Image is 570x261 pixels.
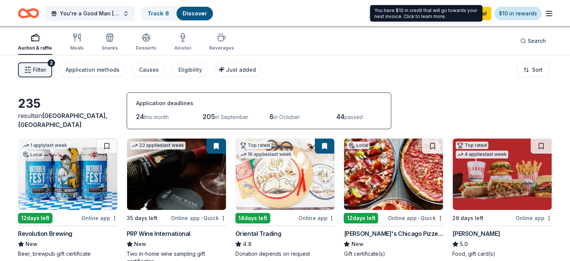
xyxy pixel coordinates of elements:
span: 205 [203,113,215,121]
div: 12 days left [18,213,52,223]
button: Search [514,33,552,48]
a: Image for Revolution Brewing1 applylast weekLocal12days leftOnline appRevolution BrewingNewBeer, ... [18,138,118,258]
span: in [18,112,108,128]
a: Image for Oriental TradingTop rated16 applieslast week14days leftOnline appOriental Trading4.8Don... [235,138,335,258]
div: Local [21,151,44,158]
div: PRP Wine International [127,229,190,238]
button: Alcohol [174,30,191,55]
div: Online app [516,213,552,223]
button: Causes [132,62,165,77]
div: 28 days left [452,214,483,223]
div: results [18,111,118,129]
button: Beverages [209,30,234,55]
div: 2 [48,59,55,67]
a: Track· 8 [148,10,169,17]
button: Sort [517,62,549,77]
button: Meals [70,30,84,55]
span: passed [344,114,363,120]
div: Application methods [66,65,120,74]
img: Image for Georgio's Chicago Pizzeria & Pub [344,139,443,210]
div: Beer, brewpub gift certificate [18,250,118,258]
div: Beverages [209,45,234,51]
span: Search [528,36,546,45]
img: Image for Portillo's [453,139,552,210]
span: [GEOGRAPHIC_DATA], [GEOGRAPHIC_DATA] [18,112,108,128]
span: 44 [336,113,344,121]
a: Home [18,5,39,22]
button: Application methods [58,62,126,77]
div: [PERSON_NAME] [452,229,500,238]
span: Just added [226,66,256,73]
span: in September [215,114,248,120]
span: 5.0 [460,240,468,249]
div: Gift certificate(s) [344,250,443,258]
span: New [134,240,146,249]
div: Online app Quick [171,213,226,223]
div: Auction & raffle [18,45,52,51]
div: Application deadlines [136,99,382,108]
span: • [201,215,202,221]
div: Online app [298,213,335,223]
div: Food, gift card(s) [452,250,552,258]
button: You're a Good Man [PERSON_NAME]-Silent Auction [45,6,135,21]
div: Online app [81,213,118,223]
div: You have $10 in credit that will go towards your next invoice. Click to learn more. [370,5,482,22]
div: Revolution Brewing [18,229,72,238]
div: Donation depends on request [235,250,335,258]
span: New [25,240,37,249]
button: Auction & raffle [18,30,52,55]
div: Snacks [102,45,118,51]
a: Image for Georgio's Chicago Pizzeria & PubLocal12days leftOnline app•Quick[PERSON_NAME]'s Chicago... [344,138,443,258]
span: You're a Good Man [PERSON_NAME]-Silent Auction [60,9,120,18]
span: New [351,240,363,249]
button: Just added [214,62,262,77]
button: Desserts [136,30,156,55]
button: Filter2 [18,62,52,77]
div: [PERSON_NAME]'s Chicago Pizzeria & Pub [344,229,443,238]
a: Discover [183,10,207,17]
span: in October [274,114,300,120]
div: Eligibility [178,65,202,74]
div: 14 days left [235,213,270,223]
img: Image for PRP Wine International [127,139,226,210]
span: 6 [269,113,274,121]
span: Filter [33,65,46,74]
div: Oriental Trading [235,229,281,238]
button: Snacks [102,30,118,55]
div: 4 applies last week [456,151,508,158]
div: Desserts [136,45,156,51]
div: 235 [18,96,118,111]
div: 12 days left [344,213,378,223]
span: 4.8 [243,240,251,249]
span: Sort [532,65,543,74]
div: 35 days left [127,214,157,223]
span: this month [144,114,169,120]
img: Image for Oriental Trading [236,139,335,210]
img: Image for Revolution Brewing [18,139,117,210]
div: Alcohol [174,45,191,51]
div: 16 applies last week [239,151,293,158]
div: Causes [139,65,159,74]
div: Online app Quick [388,213,443,223]
div: Meals [70,45,84,51]
a: $10 in rewards [494,7,542,20]
div: Local [347,142,370,149]
span: • [418,215,419,221]
button: Track· 8Discover [141,6,214,21]
a: Image for Portillo'sTop rated4 applieslast week28 days leftOnline app[PERSON_NAME]5.0Food, gift c... [452,138,552,258]
div: Top rated [239,142,271,149]
div: Top rated [456,142,488,149]
div: 23 applies last week [130,142,186,149]
div: 1 apply last week [21,142,69,149]
button: Eligibility [171,62,208,77]
span: 24 [136,113,144,121]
